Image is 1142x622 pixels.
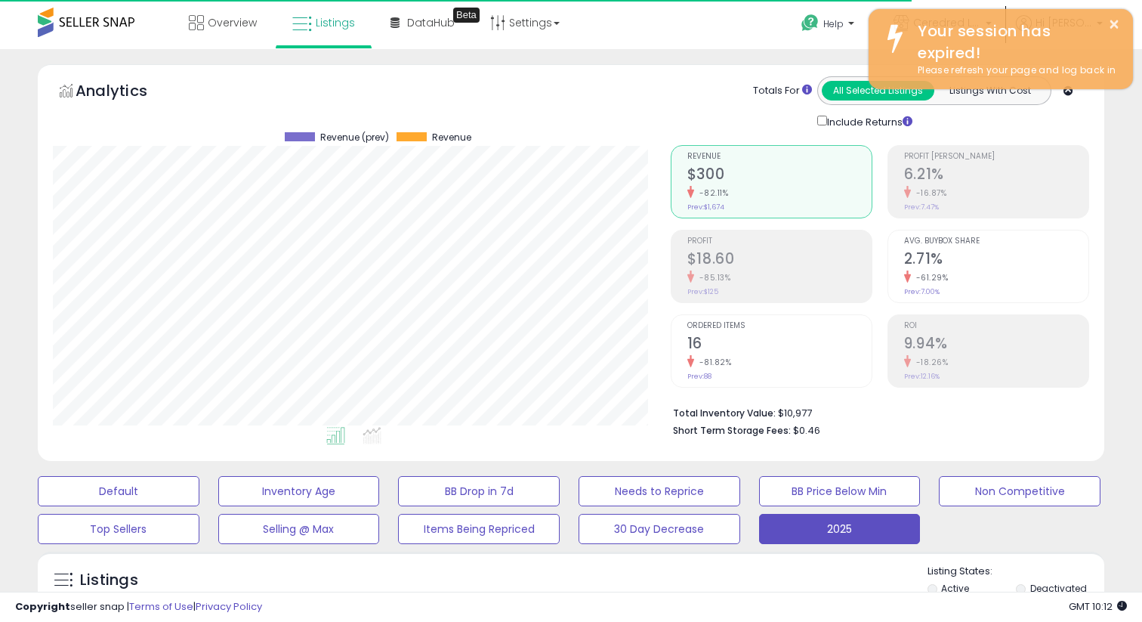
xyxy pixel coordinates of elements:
[38,514,199,544] button: Top Sellers
[904,250,1088,271] h2: 2.71%
[934,81,1046,101] button: Listings With Cost
[673,424,791,437] b: Short Term Storage Fees:
[904,237,1088,246] span: Avg. Buybox Share
[753,84,812,98] div: Totals For
[673,407,776,419] b: Total Inventory Value:
[218,476,380,506] button: Inventory Age
[806,113,931,130] div: Include Returns
[939,476,1100,506] button: Non Competitive
[911,272,949,283] small: -61.29%
[694,187,729,199] small: -82.11%
[904,203,939,212] small: Prev: 7.47%
[398,514,560,544] button: Items Being Repriced
[579,514,740,544] button: 30 Day Decrease
[579,476,740,506] button: Needs to Reprice
[316,15,355,30] span: Listings
[196,599,262,614] a: Privacy Policy
[904,372,940,381] small: Prev: 12.16%
[15,600,262,614] div: seller snap | |
[793,423,820,438] span: $0.46
[218,514,380,544] button: Selling @ Max
[687,287,718,296] small: Prev: $125
[801,14,819,32] i: Get Help
[208,15,257,30] span: Overview
[1069,599,1127,614] span: 2025-09-18 10:12 GMT
[687,250,872,271] h2: $18.60
[904,153,1088,161] span: Profit [PERSON_NAME]
[38,476,199,506] button: Default
[823,17,844,30] span: Help
[687,372,711,381] small: Prev: 88
[15,599,70,614] strong: Copyright
[687,153,872,161] span: Revenue
[911,357,949,368] small: -18.26%
[687,237,872,246] span: Profit
[694,272,731,283] small: -85.13%
[904,166,1088,186] h2: 6.21%
[1108,15,1120,34] button: ×
[906,20,1122,63] div: Your session has expired!
[904,322,1088,330] span: ROI
[822,81,934,101] button: All Selected Listings
[432,132,471,143] span: Revenue
[941,582,969,595] label: Active
[129,599,193,614] a: Terms of Use
[927,565,1105,579] p: Listing States:
[687,166,872,186] h2: $300
[398,476,560,506] button: BB Drop in 7d
[906,63,1122,78] div: Please refresh your page and log back in
[759,514,921,544] button: 2025
[904,287,940,296] small: Prev: 7.00%
[320,132,389,143] span: Revenue (prev)
[80,570,138,591] h5: Listings
[1030,582,1087,595] label: Deactivated
[407,15,455,30] span: DataHub
[759,476,921,506] button: BB Price Below Min
[673,403,1078,421] li: $10,977
[687,203,724,212] small: Prev: $1,674
[694,357,732,368] small: -81.82%
[789,2,869,49] a: Help
[687,335,872,355] h2: 16
[911,187,947,199] small: -16.87%
[687,322,872,330] span: Ordered Items
[904,335,1088,355] h2: 9.94%
[76,80,177,105] h5: Analytics
[453,8,480,23] div: Tooltip anchor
